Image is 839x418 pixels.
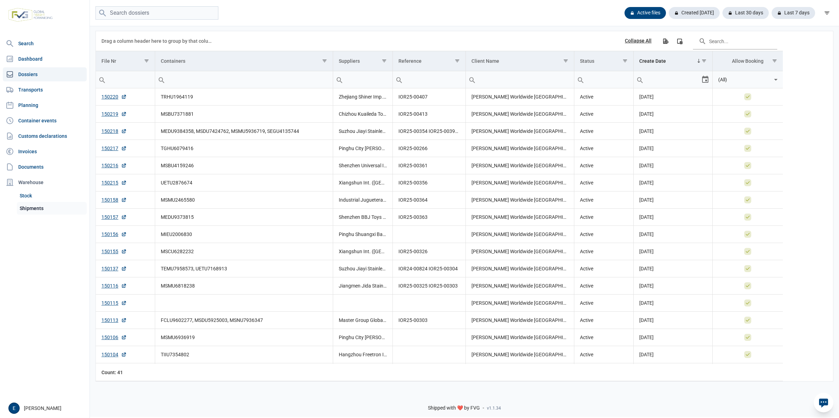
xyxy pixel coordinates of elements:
[3,83,87,97] a: Transports
[333,88,392,106] td: Zhejiang Shiner Imp. & Exp. Co., Ltd.
[713,71,783,88] td: Filter cell
[96,51,155,71] td: Column File Nr
[574,346,633,363] td: Active
[639,94,654,100] span: [DATE]
[821,7,833,19] div: filter
[101,110,127,117] a: 150219
[333,71,346,88] div: Search box
[466,71,574,88] input: Filter cell
[713,51,783,71] td: Column Allow Booking
[574,71,587,88] div: Search box
[772,58,777,63] span: Show filter options for column 'Allow Booking'
[101,196,127,203] a: 150158
[155,312,333,329] td: FCLU9602277, MSDU5925003, MSNU7936347
[101,351,127,358] a: 150104
[465,363,574,380] td: [PERSON_NAME] Worldwide [GEOGRAPHIC_DATA]
[465,295,574,312] td: [PERSON_NAME] Worldwide [GEOGRAPHIC_DATA]
[3,160,87,174] a: Documents
[3,67,87,81] a: Dossiers
[392,312,465,329] td: IOR25-00303
[333,123,392,140] td: Suzhou Jiayi Stainless Steel Products Co., Ltd.
[392,71,465,88] td: Filter cell
[393,71,465,88] input: Filter cell
[3,114,87,128] a: Container events
[574,106,633,123] td: Active
[634,71,701,88] input: Filter cell
[639,300,654,306] span: [DATE]
[574,51,633,71] td: Column Status
[155,363,333,380] td: BSIU2773584
[574,243,633,260] td: Active
[101,265,127,272] a: 150137
[393,71,405,88] div: Search box
[574,157,633,174] td: Active
[639,352,654,357] span: [DATE]
[574,329,633,346] td: Active
[392,88,465,106] td: IOR25-00407
[101,248,127,255] a: 150155
[155,123,333,140] td: MEDU9384358, MSDU7424762, MSMU5936719, SEGU4135744
[471,58,499,64] div: Client Name
[101,334,127,341] a: 150106
[465,157,574,174] td: [PERSON_NAME] Worldwide [GEOGRAPHIC_DATA]
[713,71,772,88] input: Filter cell
[101,58,116,64] div: File Nr
[625,7,666,19] div: Active files
[3,144,87,159] a: Invoices
[392,260,465,277] td: IOR24-00824 IOR25-00304
[155,243,333,260] td: MSCU6282232
[428,405,480,411] span: Shipped with ❤️ by FVG
[398,58,422,64] div: Reference
[101,93,127,100] a: 150220
[574,312,633,329] td: Active
[487,405,501,411] span: v1.1.34
[8,403,85,414] div: [PERSON_NAME]
[639,163,654,168] span: [DATE]
[17,189,87,202] a: Stock
[3,36,87,50] a: Search
[96,71,155,88] td: Filter cell
[333,51,392,71] td: Column Suppliers
[639,180,654,186] span: [DATE]
[633,51,713,71] td: Column Create Date
[155,174,333,191] td: UETU2876674
[392,243,465,260] td: IOR25-00326
[101,317,127,324] a: 150113
[392,106,465,123] td: IOR25-00413
[673,35,686,47] div: Column Chooser
[333,312,392,329] td: Master Group Global Co., Ltd.
[8,403,20,414] button: E
[639,317,654,323] span: [DATE]
[639,335,654,340] span: [DATE]
[101,214,127,221] a: 150157
[574,88,633,106] td: Active
[333,277,392,295] td: Jiangmen Jida Stainless Steel Products Co., Ltd., Master Group Global Co., Ltd.
[465,140,574,157] td: [PERSON_NAME] Worldwide [GEOGRAPHIC_DATA]
[574,295,633,312] td: Active
[392,157,465,174] td: IOR25-00361
[392,174,465,191] td: IOR25-00356
[574,260,633,277] td: Active
[333,226,392,243] td: Pinghu Shuangxi Baby Carrier Manufacture Co., Ltd.
[333,243,392,260] td: Xiangshun Int. ([GEOGRAPHIC_DATA]) Trading Co., Ltd.
[622,58,628,63] span: Show filter options for column 'Status'
[333,174,392,191] td: Xiangshun Int. ([GEOGRAPHIC_DATA]) Trading Co., Ltd.
[101,31,777,51] div: Data grid toolbar
[101,282,127,289] a: 150116
[392,140,465,157] td: IOR25-00266
[3,175,87,189] div: Warehouse
[563,58,568,63] span: Show filter options for column 'Client Name'
[155,106,333,123] td: MSBU7371881
[633,71,713,88] td: Filter cell
[732,58,764,64] div: Allow Booking
[333,346,392,363] td: Hangzhou Freetron Industrial Co., Ltd., Ningbo Wansheng Import and Export Co., Ltd.
[101,145,127,152] a: 150217
[574,174,633,191] td: Active
[339,58,360,64] div: Suppliers
[465,191,574,209] td: [PERSON_NAME] Worldwide [GEOGRAPHIC_DATA]
[392,51,465,71] td: Column Reference
[6,5,55,25] img: FVG - Global freight forwarding
[333,209,392,226] td: Shenzhen BBJ Toys Co., Ltd.
[17,202,87,215] a: Shipments
[155,260,333,277] td: TEMU7958573, UETU7168913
